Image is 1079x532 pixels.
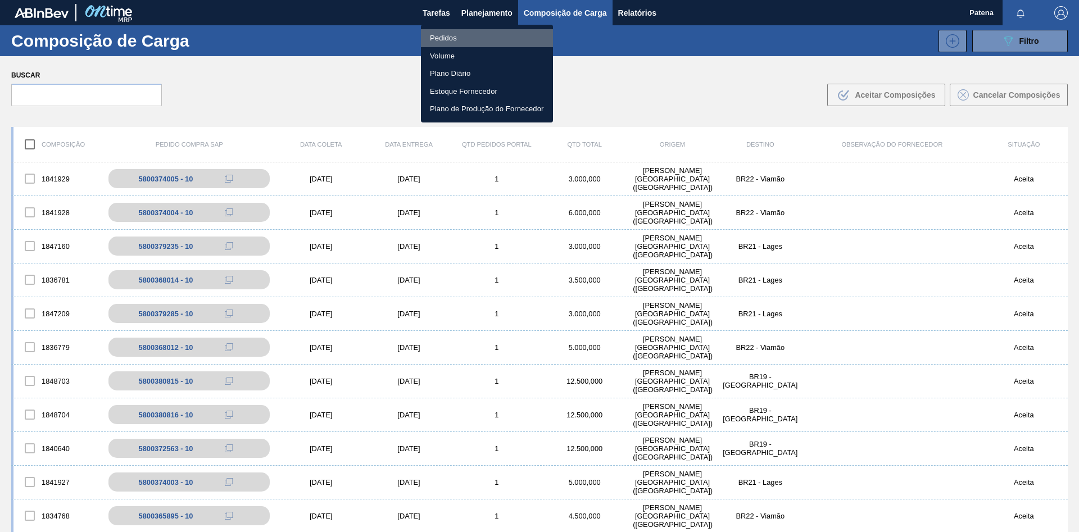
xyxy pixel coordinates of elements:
a: Pedidos [421,29,553,47]
a: Plano de Produção do Fornecedor [421,100,553,118]
a: Estoque Fornecedor [421,83,553,101]
a: Plano Diário [421,65,553,83]
a: Volume [421,47,553,65]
